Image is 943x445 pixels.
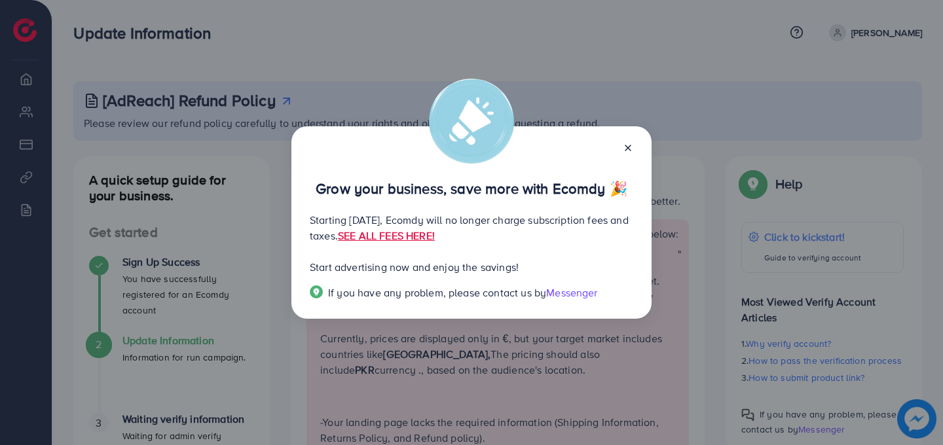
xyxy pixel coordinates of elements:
a: SEE ALL FEES HERE! [338,228,435,243]
p: Grow your business, save more with Ecomdy 🎉 [310,181,633,196]
img: Popup guide [310,285,323,298]
span: If you have any problem, please contact us by [328,285,546,300]
p: Start advertising now and enjoy the savings! [310,259,633,275]
p: Starting [DATE], Ecomdy will no longer charge subscription fees and taxes. [310,212,633,243]
img: alert [429,79,514,164]
span: Messenger [546,285,597,300]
